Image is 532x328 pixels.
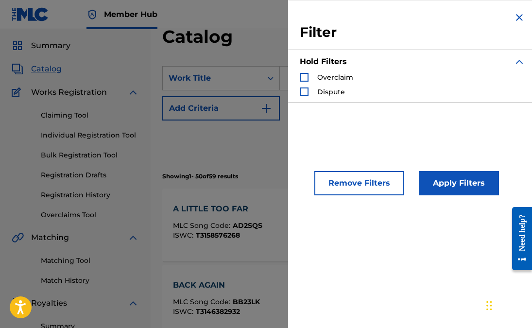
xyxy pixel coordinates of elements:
span: MLC Song Code : [173,221,233,230]
img: MLC Logo [12,7,49,21]
span: T3158576268 [196,231,240,240]
span: Member Hub [104,9,157,20]
span: AD2SQS [233,221,262,230]
span: Summary [31,40,70,52]
span: Dispute [317,87,345,96]
span: Matching [31,232,69,243]
img: expand [514,56,525,68]
img: expand [127,86,139,98]
span: BB23LK [233,297,260,306]
img: expand [127,232,139,243]
h3: Filter [300,24,525,41]
img: Royalties [12,297,23,309]
img: expand [127,297,139,309]
img: close [514,12,525,23]
a: Claiming Tool [41,110,139,121]
a: Registration History [41,190,139,200]
span: MLC Song Code : [173,297,233,306]
strong: Hold Filters [300,57,347,66]
span: ISWC : [173,307,196,316]
button: Apply Filters [419,171,499,195]
a: CatalogCatalog [12,63,62,75]
a: SummarySummary [12,40,70,52]
p: Showing 1 - 50 of 59 results [162,172,238,181]
img: Summary [12,40,23,52]
span: Works Registration [31,86,107,98]
h2: Catalog [162,26,238,48]
form: Search Form [162,66,520,164]
div: A LITTLE TOO FAR [173,203,262,215]
div: BACK AGAIN [173,279,260,291]
div: Drag [486,291,492,320]
img: Matching [12,232,24,243]
span: Overclaim [317,73,353,82]
a: Individual Registration Tool [41,130,139,140]
iframe: Chat Widget [483,281,532,328]
a: Overclaims Tool [41,210,139,220]
a: A LITTLE TOO FARMLC Song Code:AD2SQSISWC:T3158576268Writers (3)[PERSON_NAME] [PERSON_NAME] [PERSO... [162,189,520,261]
img: Works Registration [12,86,24,98]
span: T3146382932 [196,307,240,316]
span: Royalties [31,297,67,309]
a: Matching Tool [41,256,139,266]
img: Top Rightsholder [86,9,98,20]
a: Registration Drafts [41,170,139,180]
button: Add Criteria [162,96,280,121]
span: ISWC : [173,231,196,240]
div: Work Title [169,72,256,84]
button: Remove Filters [314,171,404,195]
span: Catalog [31,63,62,75]
a: Bulk Registration Tool [41,150,139,160]
img: 9d2ae6d4665cec9f34b9.svg [260,103,272,114]
iframe: Resource Center [505,200,532,278]
a: Match History [41,276,139,286]
img: Catalog [12,63,23,75]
